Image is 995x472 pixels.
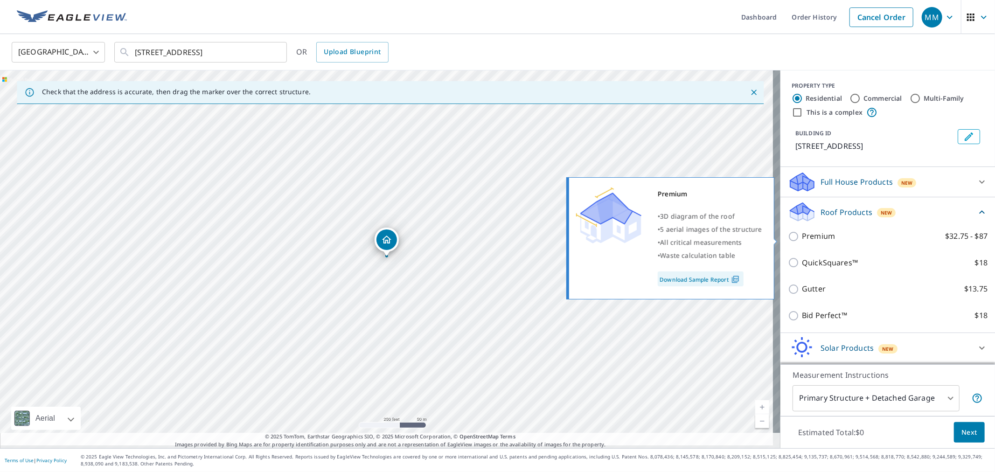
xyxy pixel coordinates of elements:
span: © 2025 TomTom, Earthstar Geographics SIO, © 2025 Microsoft Corporation, © [265,433,515,441]
p: Estimated Total: $0 [791,422,872,443]
a: Cancel Order [849,7,913,27]
div: MM [922,7,942,28]
a: Download Sample Report [658,271,744,286]
div: Roof ProductsNew [788,201,988,223]
span: All critical measurements [660,238,742,247]
a: Current Level 17, Zoom In [755,400,769,414]
img: Pdf Icon [729,275,742,284]
p: Gutter [802,283,826,295]
a: OpenStreetMap [459,433,499,440]
div: Aerial [11,407,81,430]
p: $18 [975,257,988,269]
p: $18 [975,310,988,321]
div: • [658,249,762,262]
img: EV Logo [17,10,127,24]
span: Upload Blueprint [324,46,381,58]
div: [GEOGRAPHIC_DATA] [12,39,105,65]
span: New [901,179,913,187]
div: Primary Structure + Detached Garage [793,385,960,411]
div: • [658,210,762,223]
div: Dropped pin, building 1, Residential property, 77 E Main St Norton, MA 02766 [375,228,399,257]
p: BUILDING ID [795,129,831,137]
div: Full House ProductsNew [788,171,988,193]
div: OR [296,42,389,62]
button: Edit building 1 [958,129,980,144]
p: Full House Products [821,176,893,187]
div: Aerial [33,407,58,430]
button: Next [954,422,985,443]
img: Premium [576,187,641,243]
p: | [5,458,67,463]
div: • [658,223,762,236]
div: PROPERTY TYPE [792,82,984,90]
button: Close [748,86,760,98]
p: © 2025 Eagle View Technologies, Inc. and Pictometry International Corp. All Rights Reserved. Repo... [81,453,990,467]
span: New [881,209,892,216]
p: $32.75 - $87 [945,230,988,242]
span: 5 aerial images of the structure [660,225,762,234]
div: • [658,236,762,249]
span: Waste calculation table [660,251,735,260]
p: Bid Perfect™ [802,310,847,321]
label: Residential [806,94,842,103]
a: Terms [500,433,515,440]
span: Next [961,427,977,438]
p: QuickSquares™ [802,257,858,269]
p: Roof Products [821,207,872,218]
p: Solar Products [821,342,874,354]
p: Measurement Instructions [793,369,983,381]
span: Your report will include the primary structure and a detached garage if one exists. [972,393,983,404]
a: Terms of Use [5,457,34,464]
p: $13.75 [964,283,988,295]
p: [STREET_ADDRESS] [795,140,954,152]
div: Solar ProductsNew [788,337,988,359]
label: Commercial [863,94,902,103]
p: Check that the address is accurate, then drag the marker over the correct structure. [42,88,311,96]
a: Current Level 17, Zoom Out [755,414,769,428]
span: 3D diagram of the roof [660,212,735,221]
a: Upload Blueprint [316,42,388,62]
label: Multi-Family [924,94,964,103]
div: Premium [658,187,762,201]
a: Privacy Policy [36,457,67,464]
input: Search by address or latitude-longitude [135,39,268,65]
p: Premium [802,230,835,242]
label: This is a complex [807,108,863,117]
span: New [882,345,894,353]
